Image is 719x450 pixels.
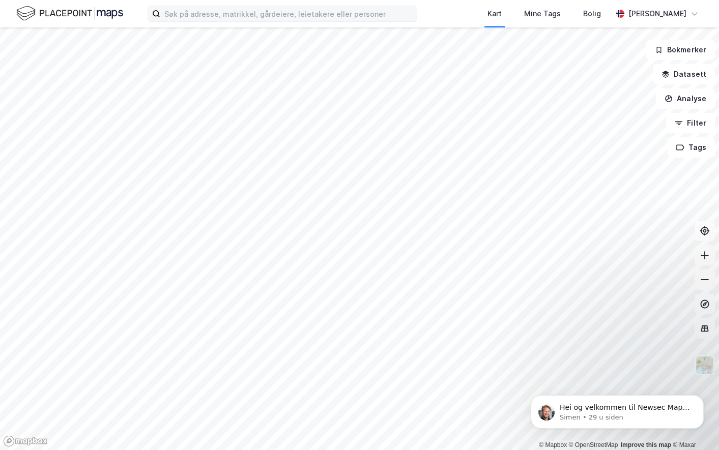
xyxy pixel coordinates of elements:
a: Mapbox homepage [3,435,48,447]
button: Bokmerker [646,40,715,60]
img: Z [695,355,714,375]
div: Bolig [583,8,601,20]
button: Datasett [653,64,715,84]
img: logo.f888ab2527a4732fd821a326f86c7f29.svg [16,5,123,22]
button: Filter [666,113,715,133]
input: Søk på adresse, matrikkel, gårdeiere, leietakere eller personer [160,6,417,21]
button: Analyse [656,88,715,109]
button: Tags [668,137,715,158]
a: OpenStreetMap [569,441,618,448]
div: Mine Tags [524,8,561,20]
a: Improve this map [621,441,671,448]
iframe: Intercom notifications melding [515,374,719,445]
div: [PERSON_NAME] [628,8,686,20]
div: Kart [487,8,502,20]
a: Mapbox [539,441,567,448]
